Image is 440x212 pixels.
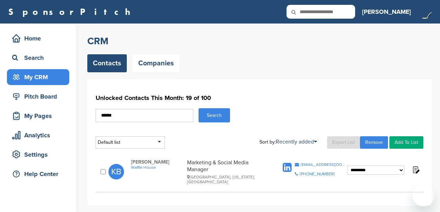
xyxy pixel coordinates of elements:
div: [PHONE_NUMBER] [300,172,335,176]
a: Pitch Board [7,89,69,104]
div: Marketing & Social Media Manager [187,159,270,184]
span: KB [108,164,124,179]
div: Default list [96,136,165,149]
div: My CRM [10,71,69,83]
a: SponsorPitch [8,7,135,16]
a: [PERSON_NAME] [362,4,411,19]
span: [PERSON_NAME] [131,159,184,165]
div: Pitch Board [10,90,69,103]
a: My CRM [7,69,69,85]
div: Search [10,52,69,64]
a: Settings [7,147,69,163]
div: Analytics [10,129,69,141]
a: Home [7,30,69,46]
h3: [PERSON_NAME] [362,7,411,17]
a: My Pages [7,108,69,124]
h1: Unlocked Contacts This Month: 19 of 100 [96,92,423,104]
div: Help Center [10,168,69,180]
img: Notes [411,165,420,174]
a: Contacts [87,54,127,72]
a: Recently added [276,138,317,145]
a: Search [7,50,69,66]
a: Help Center [7,166,69,182]
div: Settings [10,148,69,161]
a: Export List [327,136,360,149]
div: Sort by: [259,139,317,145]
button: Search [199,108,230,122]
a: Add To List [389,136,423,149]
a: Remove [360,136,388,149]
iframe: Button to launch messaging window [412,184,434,206]
div: [GEOGRAPHIC_DATA], [US_STATE], [GEOGRAPHIC_DATA] [187,175,270,184]
a: Waffle House [131,165,184,170]
h2: CRM [87,35,432,47]
a: Analytics [7,127,69,143]
div: My Pages [10,110,69,122]
div: Home [10,32,69,45]
a: Companies [133,54,179,72]
div: [EMAIL_ADDRESS][DOMAIN_NAME] [301,163,347,167]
